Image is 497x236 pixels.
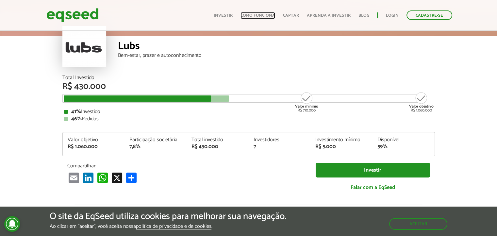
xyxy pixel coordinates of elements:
strong: 46% [71,114,82,123]
a: X [110,172,124,183]
a: Login [386,13,399,18]
button: Aceitar [389,218,447,230]
div: 7,8% [129,144,182,149]
div: Lubs [118,41,435,53]
a: LinkedIn [82,172,95,183]
img: EqSeed [46,7,99,24]
div: Participação societária [129,137,182,143]
div: R$ 1.060.000 [409,92,434,112]
strong: 41% [71,107,81,116]
a: Falar com a EqSeed [316,181,430,194]
div: Valor objetivo [68,137,120,143]
div: R$ 710.000 [294,92,319,112]
div: Investimento mínimo [315,137,368,143]
p: Compartilhar: [67,163,306,169]
div: Total investido [191,137,244,143]
div: R$ 430.000 [191,144,244,149]
a: Compartilhar [125,172,138,183]
div: Investido [64,109,433,114]
div: Disponível [377,137,430,143]
div: 59% [377,144,430,149]
a: Como funciona [240,13,275,18]
a: Blog [358,13,369,18]
div: Bem-estar, prazer e autoconhecimento [118,53,435,58]
a: Email [67,172,80,183]
a: Cadastre-se [406,10,452,20]
h5: O site da EqSeed utiliza cookies para melhorar sua navegação. [50,211,286,222]
div: Pedidos [64,116,433,122]
div: R$ 1.060.000 [68,144,120,149]
div: R$ 5.000 [315,144,368,149]
div: R$ 430.000 [62,82,435,91]
a: Aprenda a investir [307,13,351,18]
a: Investir [316,163,430,177]
a: Captar [283,13,299,18]
div: 7 [253,144,306,149]
p: Ao clicar em "aceitar", você aceita nossa . [50,223,286,229]
div: Investidores [253,137,306,143]
strong: Valor mínimo [295,103,318,110]
a: política de privacidade e de cookies [136,224,211,229]
div: Total Investido [62,75,435,80]
a: WhatsApp [96,172,109,183]
a: Investir [214,13,233,18]
strong: Valor objetivo [409,103,434,110]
